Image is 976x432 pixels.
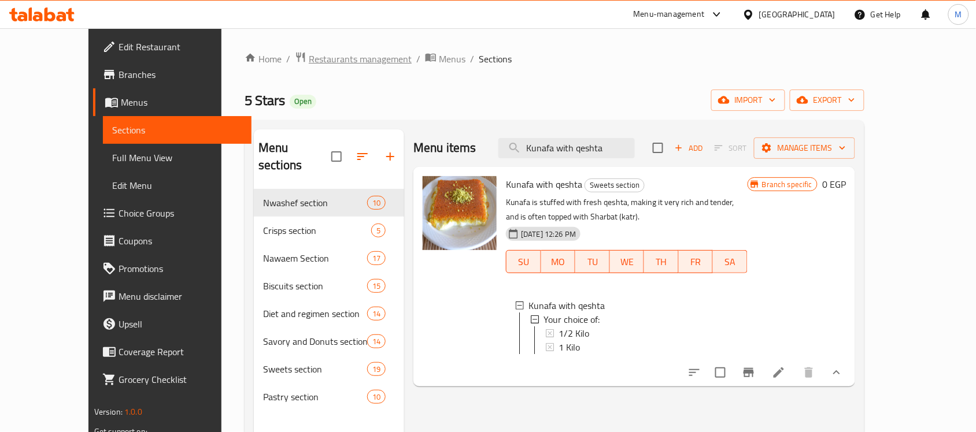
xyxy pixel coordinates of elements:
button: sort-choices [681,359,708,386]
div: Biscuits section15 [254,272,404,300]
span: Select section [646,136,670,160]
span: MO [546,254,571,270]
h2: Menu items [413,139,476,157]
div: Savory and Donuts section [263,334,367,348]
div: Sweets section19 [254,355,404,383]
button: SU [506,250,541,273]
a: Menu disclaimer [93,282,252,310]
h6: 0 EGP [822,176,846,192]
span: Add item [670,139,707,157]
button: SA [713,250,748,273]
span: Coupons [119,234,242,248]
button: import [711,90,785,111]
li: / [416,52,420,66]
span: Upsell [119,317,242,331]
span: Manage items [763,141,846,155]
span: [DATE] 12:26 PM [516,229,581,240]
span: 1 Kilo [559,340,580,354]
span: Full Menu View [112,151,242,165]
span: 10 [368,392,385,403]
a: Home [245,52,282,66]
span: WE [615,254,640,270]
nav: Menu sections [254,184,404,415]
span: Crisps section [263,224,371,237]
span: 14 [368,308,385,319]
div: Savory and Donuts section14 [254,327,404,355]
button: Manage items [754,137,855,159]
div: Crisps section5 [254,217,404,244]
a: Promotions [93,255,252,282]
div: items [367,196,386,210]
span: Kunafa with qeshta [506,176,582,193]
span: Menus [121,95,242,109]
button: TU [575,250,610,273]
span: 5 Stars [245,87,285,113]
button: Branch-specific-item [735,359,763,386]
button: show more [823,359,851,386]
span: 17 [368,253,385,264]
span: Sections [479,52,512,66]
button: FR [679,250,713,273]
div: Diet and regimen section14 [254,300,404,327]
input: search [498,138,635,158]
span: FR [683,254,709,270]
span: Sweets section [585,178,644,192]
button: Add [670,139,707,157]
div: Nwashef section10 [254,189,404,217]
a: Choice Groups [93,199,252,227]
span: Nawaem Section [263,251,367,265]
button: export [790,90,864,111]
span: Choice Groups [119,206,242,220]
button: delete [795,359,823,386]
span: Coverage Report [119,345,242,359]
span: Branches [119,68,242,81]
span: Select all sections [324,144,349,169]
a: Edit Menu [103,172,252,199]
div: Nawaem Section17 [254,244,404,272]
a: Upsell [93,310,252,338]
li: / [470,52,474,66]
button: Add section [376,143,404,170]
div: Pastry section10 [254,383,404,411]
p: Kunafa is stuffed with fresh qeshta, making it very rich and tender, and is often topped with Sha... [506,195,748,224]
span: Your choice of: [544,312,600,326]
span: Sweets section [263,362,367,376]
span: TH [649,254,674,270]
span: Pastry section [263,390,367,404]
span: SU [511,254,536,270]
span: Grocery Checklist [119,373,242,386]
div: items [367,307,386,321]
a: Edit Restaurant [93,33,252,61]
span: 1.0.0 [124,404,142,419]
span: Kunafa with qeshta [528,299,605,312]
svg: Show Choices [830,366,844,379]
a: Sections [103,116,252,144]
span: import [720,93,776,107]
span: 19 [368,364,385,375]
a: Menus [93,88,252,116]
span: Edit Restaurant [119,40,242,54]
span: 14 [368,336,385,347]
span: 10 [368,198,385,208]
span: Promotions [119,262,242,275]
img: Kunafa with qeshta [423,176,497,250]
a: Coupons [93,227,252,255]
span: 15 [368,281,385,292]
span: Diet and regimen section [263,307,367,321]
span: Add [673,141,704,155]
span: Biscuits section [263,279,367,293]
h2: Menu sections [258,139,331,174]
span: TU [580,254,605,270]
span: Menus [439,52,465,66]
span: Sections [112,123,242,137]
span: Restaurants management [309,52,412,66]
a: Coverage Report [93,338,252,366]
span: Menu disclaimer [119,289,242,303]
div: items [367,251,386,265]
div: Open [290,95,316,109]
div: items [367,390,386,404]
